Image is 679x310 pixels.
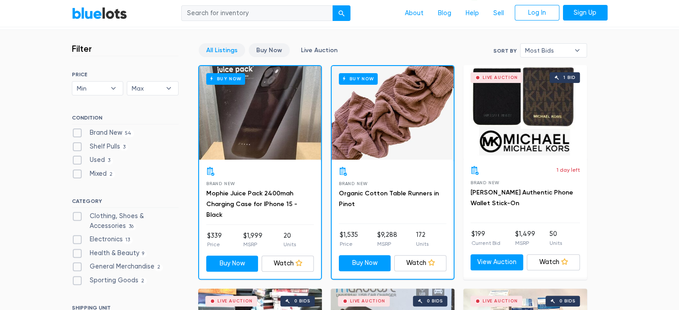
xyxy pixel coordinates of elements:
a: Organic Cotton Table Runners in Pinot [339,190,439,208]
label: Mixed [72,169,116,179]
span: 2 [107,171,116,178]
li: $1,535 [340,230,358,248]
span: 2 [138,277,147,285]
p: MSRP [243,240,262,248]
div: 0 bids [294,299,310,303]
input: Search for inventory [181,5,333,21]
a: Buy Now [206,256,258,272]
b: ▾ [104,82,123,95]
p: Units [283,240,296,248]
div: 1 bid [563,75,575,80]
a: About [398,5,431,22]
label: Sporting Goods [72,276,147,285]
h6: Buy Now [339,73,378,84]
div: 0 bids [559,299,575,303]
h6: CATEGORY [72,198,179,208]
div: 0 bids [427,299,443,303]
a: Blog [431,5,458,22]
h6: PRICE [72,71,179,78]
a: Mophie Juice Pack 2400mah Charging Case for IPhone 15 - Black [206,190,297,219]
label: Electronics [72,235,133,244]
span: 13 [123,236,133,244]
span: Max [132,82,161,95]
li: $199 [471,229,500,247]
label: Shelf Pulls [72,142,129,152]
div: Live Auction [350,299,385,303]
a: Buy Now [199,66,321,160]
h3: Filter [72,43,92,54]
span: 3 [105,157,113,165]
a: Sell [486,5,511,22]
a: View Auction [471,254,524,270]
span: Brand New [471,180,500,185]
span: 54 [122,130,134,137]
a: Sign Up [563,5,608,21]
a: Buy Now [332,66,454,160]
span: Brand New [339,181,368,186]
p: Price [207,240,222,248]
label: Health & Beauty [72,248,147,258]
a: Live Auction [293,43,345,57]
a: Watch [527,254,580,270]
a: Buy Now [249,43,290,57]
span: 2 [154,264,163,271]
div: Live Auction [483,75,518,80]
span: 9 [139,250,147,257]
b: ▾ [568,44,587,57]
label: General Merchandise [72,262,163,272]
p: Current Bid [471,239,500,247]
div: Live Auction [483,299,518,303]
p: Units [416,240,429,248]
a: [PERSON_NAME] Authentic Phone Wallet Stick-On [471,189,573,207]
span: Most Bids [525,44,570,57]
p: MSRP [377,240,397,248]
a: All Listings [199,43,245,57]
label: Clothing, Shoes & Accessories [72,211,179,231]
label: Used [72,155,113,165]
p: 1 day left [557,166,580,174]
span: Brand New [206,181,235,186]
h6: CONDITION [72,115,179,124]
label: Brand New [72,128,134,138]
p: MSRP [515,239,535,247]
span: 36 [126,223,137,230]
h6: Buy Now [206,73,245,84]
li: $339 [207,231,222,249]
a: Live Auction 1 bid [463,65,587,159]
a: Watch [394,255,446,271]
span: Min [77,82,106,95]
li: $1,999 [243,231,262,249]
li: $9,288 [377,230,397,248]
a: Buy Now [339,255,391,271]
span: 3 [120,144,129,151]
label: Sort By [493,47,517,55]
p: Units [550,239,562,247]
li: 50 [550,229,562,247]
li: $1,499 [515,229,535,247]
a: BlueLots [72,7,127,20]
a: Log In [515,5,559,21]
li: 172 [416,230,429,248]
a: Help [458,5,486,22]
a: Watch [262,256,314,272]
div: Live Auction [217,299,253,303]
b: ▾ [159,82,178,95]
p: Price [340,240,358,248]
li: 20 [283,231,296,249]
